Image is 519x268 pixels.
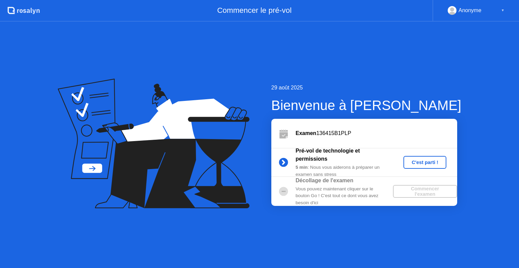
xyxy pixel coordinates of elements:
[296,164,393,178] div: : Nous vous aiderons à préparer un examen sans stress
[296,186,393,206] div: Vous pouvez maintenant cliquer sur le bouton Go ! C'est tout ce dont vous avez besoin d'ici
[271,84,461,92] div: 29 août 2025
[296,178,353,183] b: Décollage de l'examen
[296,130,316,136] b: Examen
[501,6,504,15] div: ▼
[271,95,461,115] div: Bienvenue à [PERSON_NAME]
[393,185,457,198] button: Commencer l'examen
[403,156,446,169] button: C'est parti !
[296,129,457,137] div: 136415B1PLP
[406,160,444,165] div: C'est parti !
[459,6,481,15] div: Anonyme
[296,148,360,162] b: Pré-vol de technologie et permissions
[396,186,454,197] div: Commencer l'examen
[296,165,308,170] b: 5 min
